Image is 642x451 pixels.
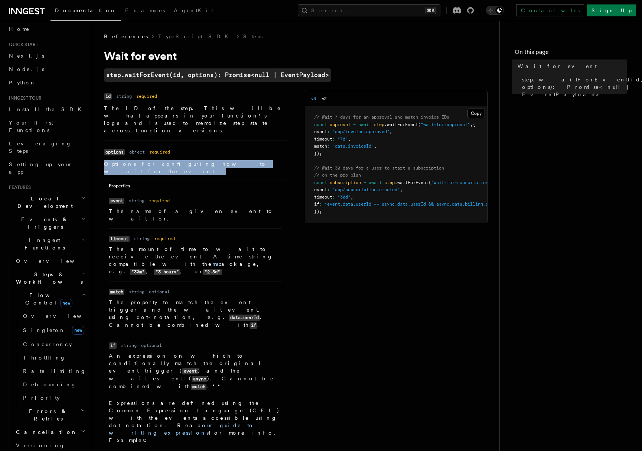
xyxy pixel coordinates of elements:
[6,192,87,213] button: Local Development
[104,68,331,82] code: step.waitForEvent(id, options): Promise<null | EventPayload>
[486,6,504,15] button: Toggle dark mode
[13,289,87,309] button: Flow Controlnew
[348,136,351,142] span: ,
[431,180,491,185] span: "wait-for-subscription"
[314,165,444,171] span: // Wait 30 days for a user to start a subscription
[519,73,627,101] a: step.waitForEvent(id, options): Promise<null | EventPayload>
[134,236,150,242] dd: string
[428,180,431,185] span: (
[72,326,84,335] span: new
[332,144,374,149] span: "data.invoiceId"
[141,342,162,348] dd: optional
[6,95,42,101] span: Inngest tour
[473,122,475,127] span: {
[136,93,157,99] dd: required
[314,173,361,178] span: // on the pro plan
[6,233,87,254] button: Inngest Functions
[6,116,87,137] a: Your first Functions
[421,122,470,127] span: "wait-for-approval"
[121,2,169,20] a: Examples
[158,33,233,40] a: TypeScript SDK
[358,122,371,127] span: await
[23,313,100,319] span: Overview
[6,103,87,116] a: Install the SDK
[23,395,60,401] span: Priority
[130,269,146,275] code: "30m"
[212,261,218,267] a: ms
[104,33,148,40] span: References
[23,381,76,387] span: Debouncing
[13,254,87,268] a: Overview
[314,144,327,149] span: match
[20,391,87,405] a: Priority
[109,289,124,295] code: match
[9,25,30,33] span: Home
[104,160,287,175] p: Options for configuring how to wait for the event.
[6,22,87,36] a: Home
[13,291,82,306] span: Flow Control
[9,120,53,133] span: Your first Functions
[338,194,351,200] span: "30d"
[314,180,327,185] span: const
[314,129,327,134] span: event
[182,368,198,374] code: event
[311,91,316,106] button: v3
[351,194,353,200] span: ,
[13,407,81,422] span: Errors & Retries
[400,187,403,192] span: ,
[314,194,332,200] span: timeout
[6,76,87,89] a: Python
[243,33,263,40] a: Steps
[125,7,165,13] span: Examples
[104,93,112,100] code: id
[6,62,87,76] a: Node.js
[23,327,65,333] span: Singleton
[9,161,73,175] span: Setting up your app
[395,180,428,185] span: .waitForEvent
[104,49,401,62] h1: Wait for event
[129,289,144,295] dd: string
[327,187,330,192] span: :
[154,269,180,275] code: "3 hours"
[6,195,81,210] span: Local Development
[13,271,83,286] span: Steps & Workflows
[23,341,72,347] span: Concurrency
[129,149,145,155] dd: object
[129,198,144,204] dd: string
[516,4,584,16] a: Contact sales
[332,187,400,192] span: "app/subscription.created"
[20,378,87,391] a: Debouncing
[13,309,87,405] div: Flow Controlnew
[20,338,87,351] a: Concurrency
[6,137,87,158] a: Leveraging Steps
[314,202,319,207] span: if
[13,405,87,425] button: Errors & Retries
[9,80,36,86] span: Python
[353,122,356,127] span: =
[314,136,332,142] span: timeout
[9,53,44,59] span: Next.js
[330,122,351,127] span: approval
[109,236,130,242] code: timeout
[515,48,627,59] h4: On this page
[327,129,330,134] span: :
[121,342,137,348] dd: string
[6,42,38,48] span: Quick start
[174,7,213,13] span: AgentKit
[104,104,287,134] p: The ID of the step. This will be what appears in your function's logs and is used to memoize step...
[9,66,44,72] span: Node.js
[55,7,116,13] span: Documentation
[116,93,132,99] dd: string
[6,49,87,62] a: Next.js
[104,149,125,155] code: options
[314,209,322,214] span: });
[13,268,87,289] button: Steps & Workflows
[154,236,175,242] dd: required
[515,59,627,73] a: Wait for event
[587,4,636,16] a: Sign Up
[332,129,390,134] span: "app/invoice.approved"
[23,368,86,374] span: Rate limiting
[250,322,257,329] code: if
[338,136,348,142] span: "7d"
[332,194,335,200] span: :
